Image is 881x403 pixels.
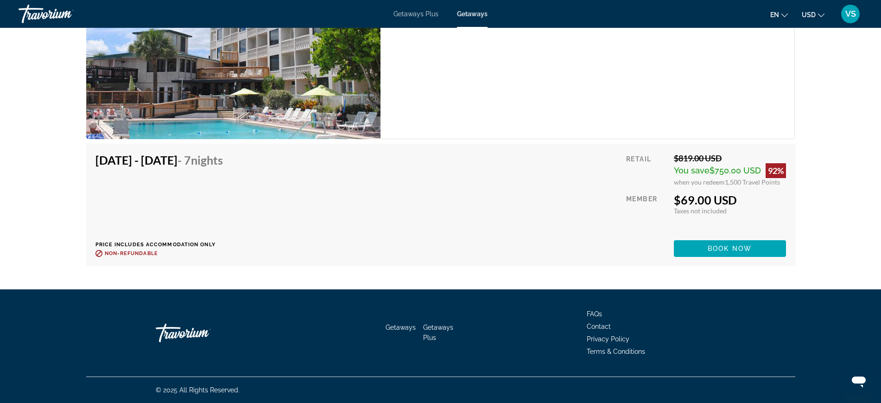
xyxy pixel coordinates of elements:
[95,242,230,248] p: Price includes accommodation only
[674,207,727,215] span: Taxes not included
[587,323,611,330] a: Contact
[838,4,862,24] button: User Menu
[156,386,240,394] span: © 2025 All Rights Reserved.
[844,366,874,396] iframe: Button to launch messaging window
[674,166,710,175] span: You save
[770,11,779,19] span: en
[587,348,645,355] a: Terms & Conditions
[674,178,725,186] span: when you redeem
[19,2,111,26] a: Travorium
[587,335,629,343] a: Privacy Policy
[674,240,786,257] button: Book now
[156,319,248,347] a: Travorium
[457,10,488,18] a: Getaways
[95,153,223,167] h4: [DATE] - [DATE]
[674,193,786,207] div: $69.00 USD
[710,166,761,175] span: $750.00 USD
[626,193,666,233] div: Member
[423,324,453,341] a: Getaways Plus
[386,324,416,331] a: Getaways
[766,163,786,178] div: 92%
[191,153,223,167] span: Nights
[802,8,824,21] button: Change currency
[725,178,780,186] span: 1,500 Travel Points
[105,250,158,256] span: Non-refundable
[845,9,856,19] span: VS
[708,245,752,252] span: Book now
[393,10,438,18] a: Getaways Plus
[674,153,786,163] div: $819.00 USD
[770,8,788,21] button: Change language
[802,11,816,19] span: USD
[587,310,602,318] a: FAQs
[626,153,666,186] div: Retail
[177,153,223,167] span: - 7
